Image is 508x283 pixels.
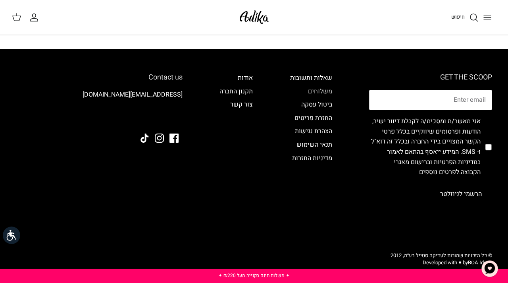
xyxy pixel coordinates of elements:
input: Email [369,90,492,110]
a: Instagram [155,134,164,143]
div: Secondary navigation [212,73,261,204]
a: Facebook [169,134,179,143]
span: חיפוש [451,13,465,21]
a: לפרטים נוספים [419,167,459,177]
button: Toggle menu [479,9,496,26]
a: אודות [238,73,253,83]
a: שאלות ותשובות [290,73,332,83]
img: Adika IL [237,8,271,27]
a: תנאי השימוש [296,140,332,149]
h6: Contact us [16,73,183,82]
a: משלוחים [308,87,332,96]
a: מדיניות החזרות [292,153,332,163]
a: ✦ משלוח חינם בקנייה מעל ₪220 ✦ [218,272,290,279]
h6: GET THE SCOOP [369,73,492,82]
a: צור קשר [230,100,253,109]
span: © כל הזכויות שמורות לעדיקה סטייל בע״מ, 2012 [391,252,492,259]
div: Secondary navigation [282,73,340,204]
img: Adika IL [161,112,183,122]
a: הצהרת נגישות [295,126,332,136]
a: Tiktok [140,134,149,143]
a: חיפוש [451,13,479,22]
p: Developed with ♥ by [391,259,492,266]
a: החזרת פריטים [294,113,332,123]
button: צ'אט [478,257,502,281]
label: אני מאשר/ת ומסכימ/ה לקבלת דיוור ישיר, הודעות ופרסומים שיווקיים בכלל פרטי הקשר המצויים בידי החברה ... [369,116,481,178]
a: החשבון שלי [29,13,42,22]
a: BOA Ideas [468,259,492,266]
button: הרשמי לניוזלטר [430,184,492,204]
a: תקנון החברה [219,87,253,96]
a: ביטול עסקה [301,100,332,109]
a: [EMAIL_ADDRESS][DOMAIN_NAME] [83,90,183,99]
